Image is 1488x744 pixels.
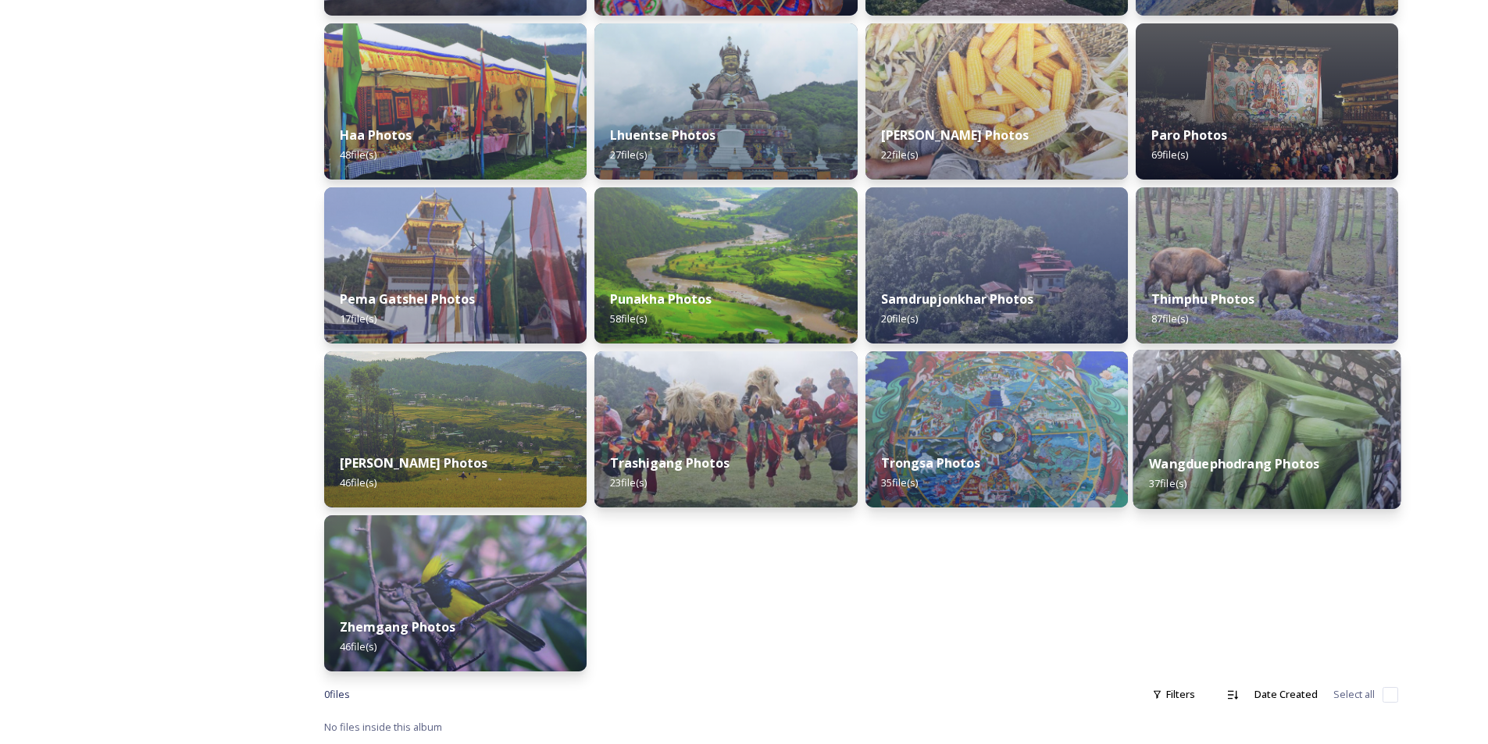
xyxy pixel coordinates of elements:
[610,311,647,326] span: 58 file(s)
[881,454,980,472] strong: Trongsa Photos
[1151,148,1188,162] span: 69 file(s)
[340,311,376,326] span: 17 file(s)
[1149,455,1319,472] strong: Wangduephodrang Photos
[1149,476,1186,490] span: 37 file(s)
[594,23,857,180] img: Takila1%283%29.jpg
[324,515,587,671] img: zhemgang4.jpg
[1136,23,1398,180] img: parofestivals%2520teaser.jpg
[881,126,1029,144] strong: [PERSON_NAME] Photos
[1133,350,1401,509] img: local3.jpg
[1144,679,1203,710] div: Filters
[324,351,587,507] img: Teaser%2520image-%2520Dzo%2520ngkhag.jpg
[881,148,918,162] span: 22 file(s)
[610,475,647,489] span: 23 file(s)
[610,148,647,162] span: 27 file(s)
[610,454,730,472] strong: Trashigang Photos
[1151,311,1188,326] span: 87 file(s)
[594,351,857,507] img: sakteng%2520festival.jpg
[1151,290,1254,308] strong: Thimphu Photos
[340,475,376,489] span: 46 file(s)
[881,290,1033,308] strong: Samdrupjonkhar Photos
[340,126,412,144] strong: Haa Photos
[324,23,587,180] img: Haa%2520festival%2520story%2520image1.jpg
[865,351,1128,507] img: trongsadzong5.jpg
[610,290,712,308] strong: Punakha Photos
[324,187,587,344] img: Festival%2520Header.jpg
[881,475,918,489] span: 35 file(s)
[340,639,376,653] span: 46 file(s)
[1333,687,1375,702] span: Select all
[324,720,442,734] span: No files inside this album
[610,126,715,144] strong: Lhuentse Photos
[340,148,376,162] span: 48 file(s)
[594,187,857,344] img: dzo1.jpg
[1136,187,1398,344] img: Takin3%282%29.jpg
[865,23,1128,180] img: mongar5.jpg
[340,618,455,635] strong: Zhemgang Photos
[1151,126,1227,144] strong: Paro Photos
[340,454,487,472] strong: [PERSON_NAME] Photos
[340,290,475,308] strong: Pema Gatshel Photos
[881,311,918,326] span: 20 file(s)
[865,187,1128,344] img: visit%2520tengyezin%2520drawa%2520goenpa.jpg
[324,687,350,702] span: 0 file s
[1247,679,1326,710] div: Date Created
